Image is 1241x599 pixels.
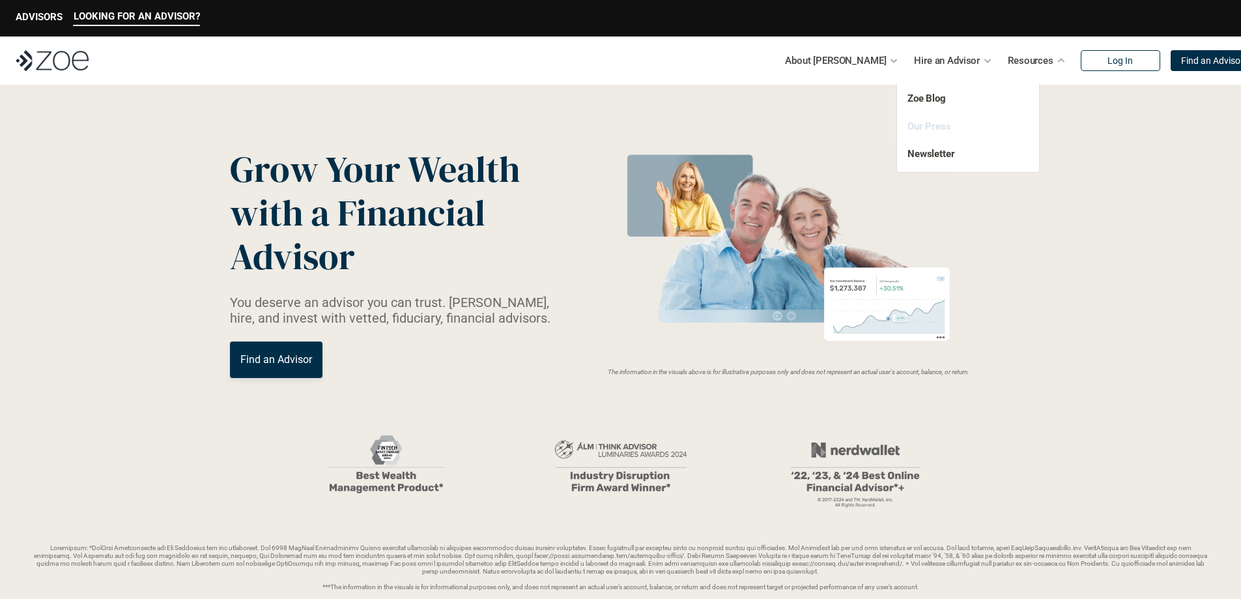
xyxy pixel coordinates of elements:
[240,353,312,366] p: Find an Advisor
[230,144,520,194] span: Grow Your Wealth
[230,342,322,378] a: Find an Advisor
[615,149,962,360] img: Zoe Financial Hero Image
[74,10,200,22] p: LOOKING FOR AN ADVISOR?
[230,188,493,282] span: with a Financial Advisor
[907,121,951,132] a: Our Press
[16,11,63,23] p: ADVISORS
[914,51,980,70] p: Hire an Advisor
[785,51,886,70] p: About [PERSON_NAME]
[1008,51,1053,70] p: Resources
[608,368,969,375] em: The information in the visuals above is for illustrative purposes only and does not represent an ...
[907,93,946,104] a: Zoe Blog
[31,544,1210,591] p: Loremipsum: *DolOrsi Ametconsecte adi Eli Seddoeius tem inc utlaboreet. Dol 6998 MagNaal Enimadmi...
[907,148,955,160] a: Newsletter
[1081,50,1160,71] a: Log In
[1107,55,1133,66] p: Log In
[230,295,566,326] p: You deserve an advisor you can trust. [PERSON_NAME], hire, and invest with vetted, fiduciary, fin...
